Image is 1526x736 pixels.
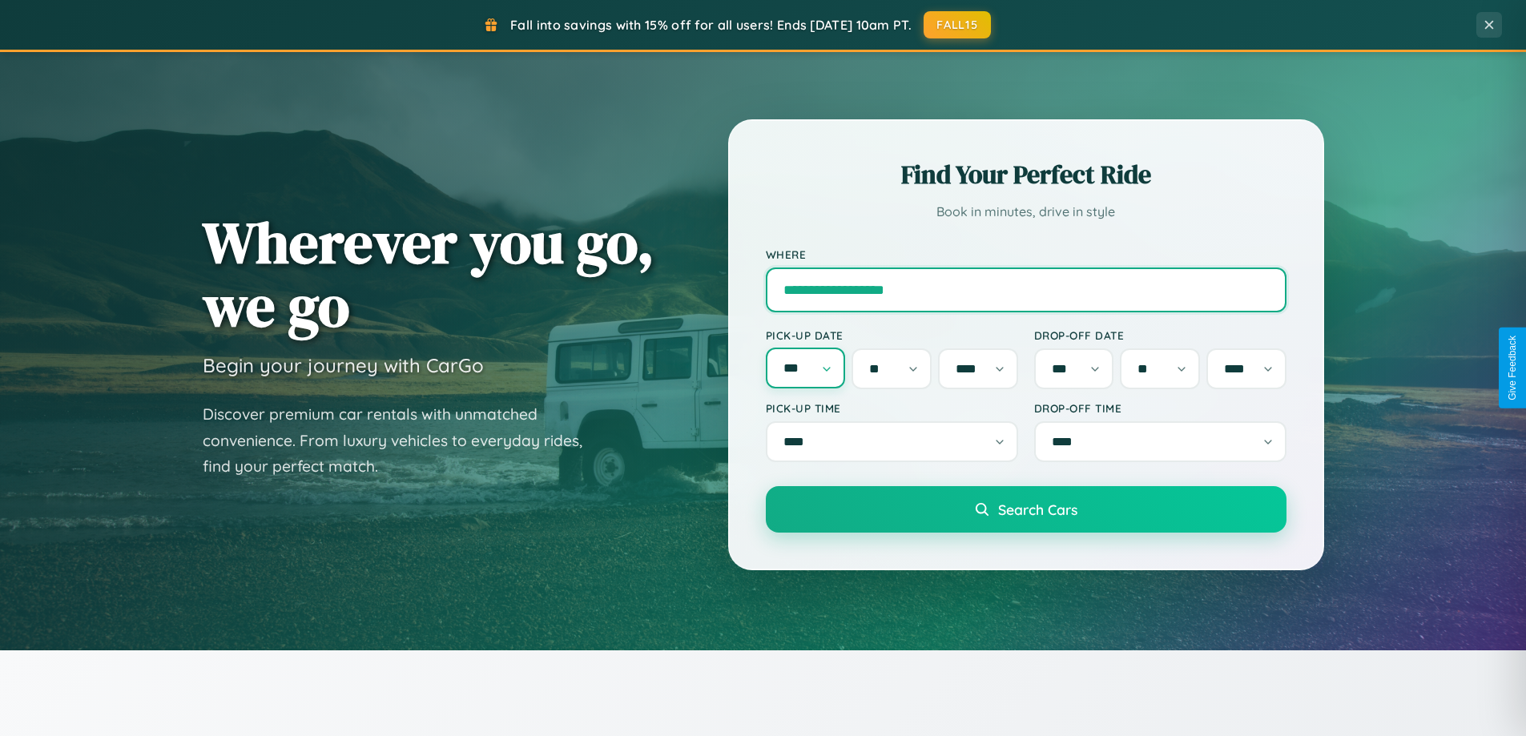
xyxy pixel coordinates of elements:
[510,17,912,33] span: Fall into savings with 15% off for all users! Ends [DATE] 10am PT.
[766,486,1286,533] button: Search Cars
[1507,336,1518,400] div: Give Feedback
[203,353,484,377] h3: Begin your journey with CarGo
[924,11,991,38] button: FALL15
[998,501,1077,518] span: Search Cars
[203,211,654,337] h1: Wherever you go, we go
[766,401,1018,415] label: Pick-up Time
[766,328,1018,342] label: Pick-up Date
[766,157,1286,192] h2: Find Your Perfect Ride
[766,200,1286,223] p: Book in minutes, drive in style
[1034,401,1286,415] label: Drop-off Time
[766,247,1286,261] label: Where
[1034,328,1286,342] label: Drop-off Date
[203,401,603,480] p: Discover premium car rentals with unmatched convenience. From luxury vehicles to everyday rides, ...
